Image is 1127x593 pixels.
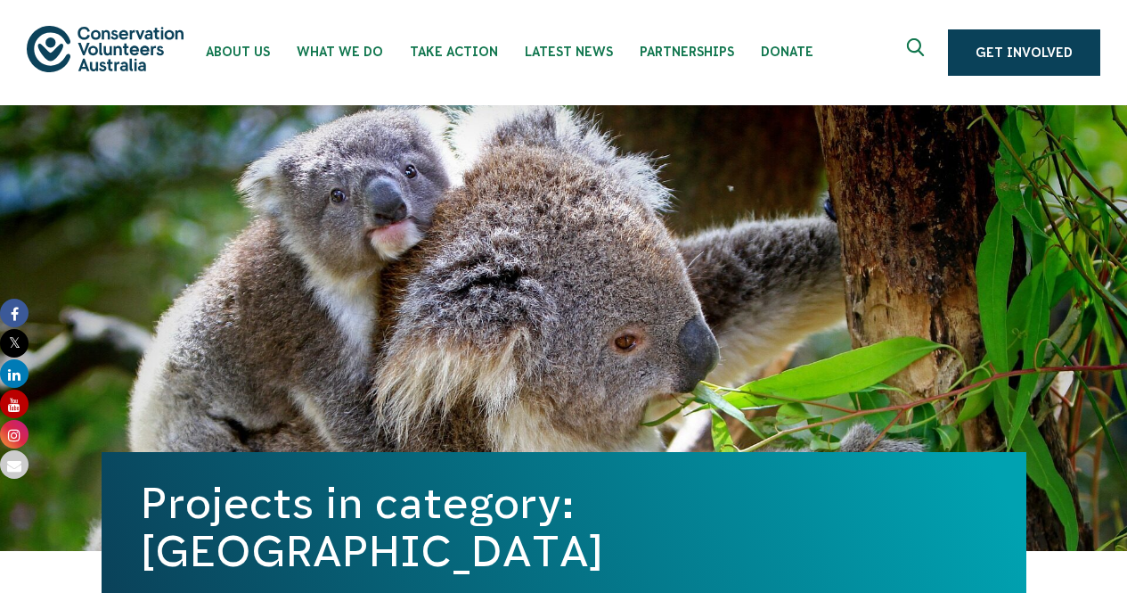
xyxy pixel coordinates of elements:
span: Partnerships [640,45,734,59]
button: Expand search box Close search box [896,31,939,74]
span: Expand search box [907,38,929,67]
h1: Projects in category: [GEOGRAPHIC_DATA] [141,479,987,575]
img: logo.svg [27,26,184,71]
span: Take Action [410,45,498,59]
a: Get Involved [948,29,1100,76]
span: Donate [761,45,813,59]
span: Latest News [525,45,613,59]
span: What We Do [297,45,383,59]
span: About Us [206,45,270,59]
